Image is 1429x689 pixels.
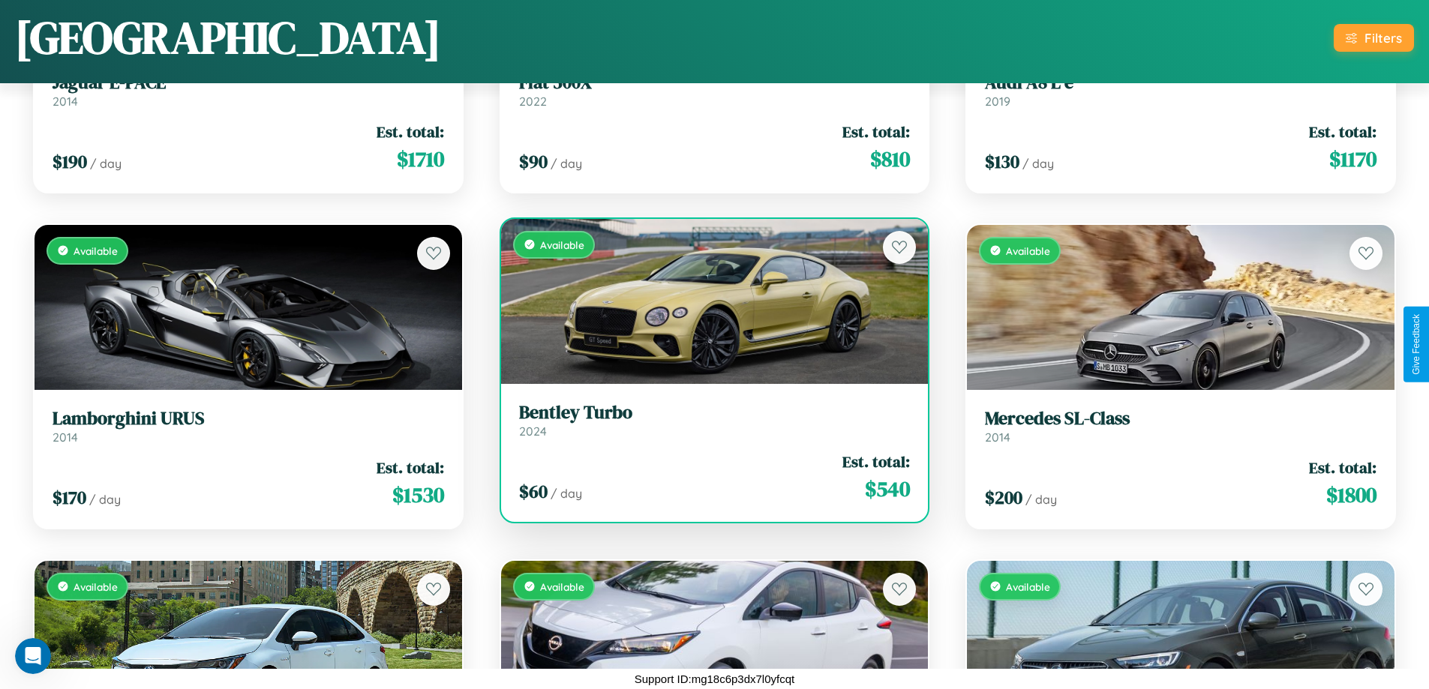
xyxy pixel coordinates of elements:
h3: Lamborghini URUS [53,408,444,430]
span: $ 810 [870,144,910,174]
h3: Audi A8 L e [985,72,1376,94]
button: Filters [1334,24,1414,52]
span: 2014 [53,430,78,445]
h3: Jaguar E-PACE [53,72,444,94]
div: Filters [1364,30,1402,46]
span: / day [551,156,582,171]
span: $ 1800 [1326,480,1376,510]
span: 2024 [519,424,547,439]
span: Available [74,244,118,257]
h3: Bentley Turbo [519,402,911,424]
h3: Fiat 500X [519,72,911,94]
a: Bentley Turbo2024 [519,402,911,439]
h1: [GEOGRAPHIC_DATA] [15,7,441,68]
span: $ 190 [53,149,87,174]
span: $ 1530 [392,480,444,510]
span: Available [540,580,584,593]
span: $ 1170 [1329,144,1376,174]
span: Est. total: [842,121,910,142]
a: Lamborghini URUS2014 [53,408,444,445]
div: Give Feedback [1411,314,1421,375]
span: Available [1006,580,1050,593]
a: Fiat 500X2022 [519,72,911,109]
span: Est. total: [377,457,444,478]
iframe: Intercom live chat [15,638,51,674]
p: Support ID: mg18c6p3dx7l0yfcqt [635,669,794,689]
span: 2014 [53,94,78,109]
a: Mercedes SL-Class2014 [985,408,1376,445]
a: Audi A8 L e2019 [985,72,1376,109]
span: $ 170 [53,485,86,510]
span: Available [74,580,118,593]
span: $ 540 [865,474,910,504]
span: / day [90,156,122,171]
span: Est. total: [842,451,910,472]
span: / day [1025,492,1057,507]
span: / day [89,492,121,507]
span: 2022 [519,94,547,109]
span: 2014 [985,430,1010,445]
span: $ 1710 [397,144,444,174]
span: Available [1006,244,1050,257]
span: Available [540,238,584,251]
span: 2019 [985,94,1010,109]
span: $ 130 [985,149,1019,174]
span: $ 200 [985,485,1022,510]
span: / day [551,486,582,501]
span: $ 90 [519,149,548,174]
span: Est. total: [377,121,444,142]
span: Est. total: [1309,457,1376,478]
span: $ 60 [519,479,548,504]
span: / day [1022,156,1054,171]
a: Jaguar E-PACE2014 [53,72,444,109]
span: Est. total: [1309,121,1376,142]
h3: Mercedes SL-Class [985,408,1376,430]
